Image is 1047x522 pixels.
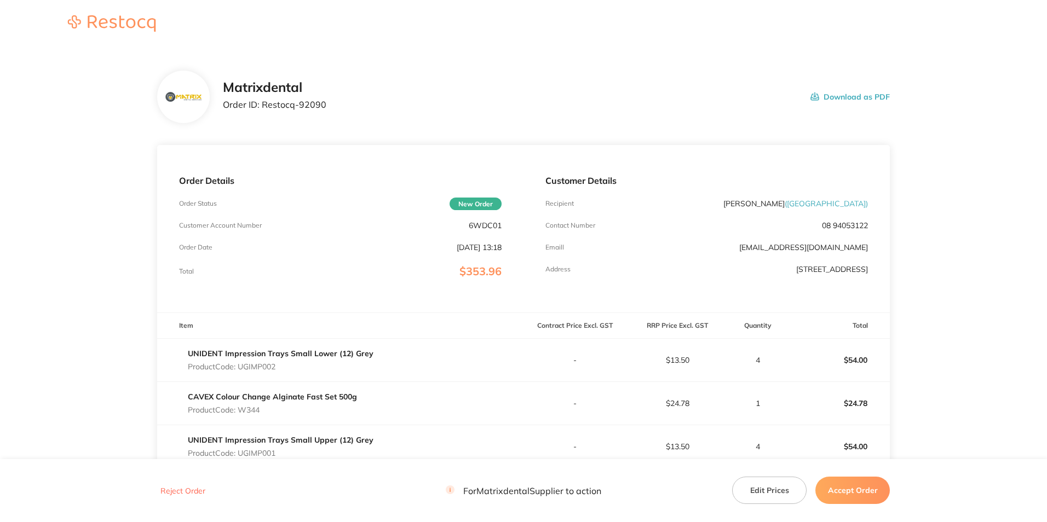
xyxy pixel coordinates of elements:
p: Product Code: UGIMP001 [188,449,373,457]
p: Emaill [545,243,564,251]
img: Restocq logo [57,15,166,32]
th: Quantity [729,313,787,339]
p: 08 94053122 [822,221,868,230]
p: 1 [729,399,787,408]
p: - [524,442,625,451]
p: $54.00 [788,347,889,373]
p: Order Date [179,243,212,251]
p: $13.50 [626,356,728,364]
th: RRP Price Excl. GST [626,313,728,339]
th: Contract Price Excl. GST [523,313,626,339]
span: New Order [450,198,502,210]
button: Accept Order [815,477,890,504]
p: Recipient [545,200,574,207]
p: $24.78 [788,390,889,416]
button: Reject Order [157,486,209,496]
p: 4 [729,356,787,364]
p: 6WDC01 [469,221,502,230]
p: $24.78 [626,399,728,408]
p: [DATE] 13:18 [457,243,502,252]
p: $54.00 [788,433,889,460]
p: - [524,356,625,364]
p: For Matrixdental Supplier to action [446,485,601,496]
button: Download as PDF [810,80,890,114]
span: $353.96 [459,264,502,278]
h2: Matrixdental [223,80,326,95]
a: CAVEX Colour Change Alginate Fast Set 500g [188,392,357,402]
p: [STREET_ADDRESS] [796,265,868,274]
p: - [524,399,625,408]
img: c2YydnlvZQ [165,92,201,102]
p: Address [545,265,571,273]
th: Total [787,313,890,339]
a: UNIDENT Impression Trays Small Upper (12) Grey [188,435,373,445]
p: Customer Account Number [179,222,262,229]
p: Order Status [179,200,217,207]
a: [EMAIL_ADDRESS][DOMAIN_NAME] [739,242,868,252]
p: $13.50 [626,442,728,451]
p: Order Details [179,176,502,185]
a: UNIDENT Impression Trays Small Lower (12) Grey [188,349,373,358]
p: 4 [729,442,787,451]
p: Contact Number [545,222,595,229]
p: [PERSON_NAME] [723,199,868,208]
p: Order ID: Restocq- 92090 [223,100,326,109]
p: Total [179,268,194,275]
button: Edit Prices [732,477,807,504]
p: Customer Details [545,176,868,185]
p: Product Code: W344 [188,405,357,414]
span: ( [GEOGRAPHIC_DATA] ) [785,199,868,208]
p: Product Code: UGIMP002 [188,362,373,371]
a: Restocq logo [57,15,166,33]
th: Item [157,313,523,339]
